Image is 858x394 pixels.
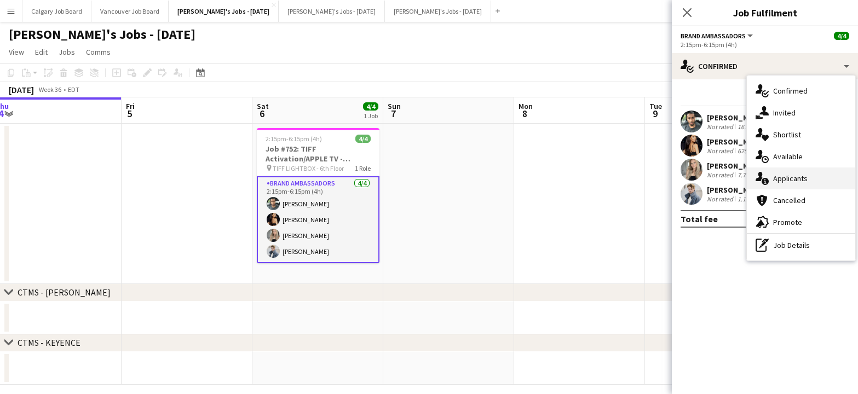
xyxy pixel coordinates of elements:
span: 5 [124,107,135,120]
div: 1.1km [735,195,757,203]
button: [PERSON_NAME]'s Jobs - [DATE] [169,1,279,22]
div: 625m [735,147,755,155]
button: Calgary Job Board [22,1,91,22]
div: CTMS - KEYENCE [18,337,80,348]
a: Comms [82,45,115,59]
span: Sun [388,101,401,111]
span: 9 [648,107,662,120]
button: [PERSON_NAME]'s Jobs - [DATE] [279,1,385,22]
span: Week 36 [36,85,64,94]
span: 6 [255,107,269,120]
h3: Job Fulfilment [672,5,858,20]
span: Cancelled [773,195,805,205]
div: 16.7km [735,123,760,131]
div: EDT [68,85,79,94]
span: Invited [773,108,796,118]
h1: [PERSON_NAME]'s Jobs - [DATE] [9,26,195,43]
app-job-card: 2:15pm-6:15pm (4h)4/4Job #752: TIFF Activation/APPLE TV - [GEOGRAPHIC_DATA] TIFF LIGHTBOX - 6th F... [257,128,379,263]
div: [PERSON_NAME] [707,137,765,147]
button: [PERSON_NAME]'s Jobs - [DATE] [385,1,491,22]
div: Confirmed [672,53,858,79]
span: Jobs [59,47,75,57]
button: Brand Ambassadors [681,32,755,40]
span: View [9,47,24,57]
div: [PERSON_NAME] [707,161,765,171]
div: Not rated [707,147,735,155]
span: 4/4 [363,102,378,111]
span: Mon [519,101,533,111]
button: Vancouver Job Board [91,1,169,22]
span: Confirmed [773,86,808,96]
span: 2:15pm-6:15pm (4h) [266,135,322,143]
span: Comms [86,47,111,57]
span: Brand Ambassadors [681,32,746,40]
div: 7.7km [735,171,757,179]
div: 1 Job [364,112,378,120]
div: CTMS - [PERSON_NAME] [18,287,111,298]
div: Not rated [707,123,735,131]
span: 4/4 [355,135,371,143]
span: 4/4 [834,32,849,40]
div: Job Details [747,234,855,256]
a: Jobs [54,45,79,59]
span: Available [773,152,803,161]
span: 1 Role [355,164,371,172]
div: [PERSON_NAME] [707,113,765,123]
span: 8 [517,107,533,120]
a: Edit [31,45,52,59]
span: TIFF LIGHTBOX - 6th Floor [273,164,344,172]
span: Sat [257,101,269,111]
div: [DATE] [9,84,34,95]
a: View [4,45,28,59]
span: 7 [386,107,401,120]
span: Promote [773,217,802,227]
div: Not rated [707,171,735,179]
app-card-role: Brand Ambassadors4/42:15pm-6:15pm (4h)[PERSON_NAME][PERSON_NAME][PERSON_NAME][PERSON_NAME] [257,176,379,263]
div: Total fee [681,213,718,224]
div: 2:15pm-6:15pm (4h) [681,40,849,49]
h3: Job #752: TIFF Activation/APPLE TV - [GEOGRAPHIC_DATA] [257,144,379,164]
span: Shortlist [773,130,801,140]
div: [PERSON_NAME] [707,185,765,195]
span: Applicants [773,173,808,183]
span: Tue [649,101,662,111]
span: Fri [126,101,135,111]
span: Edit [35,47,48,57]
div: Not rated [707,195,735,203]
